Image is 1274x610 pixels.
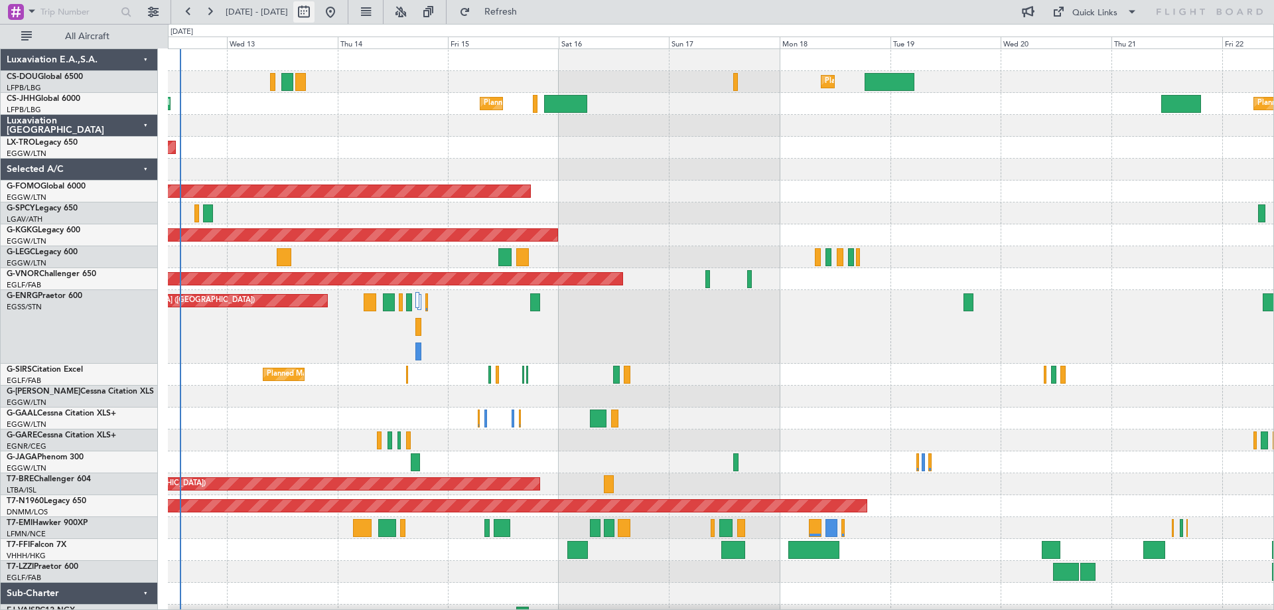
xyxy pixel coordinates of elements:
a: G-SIRSCitation Excel [7,366,83,374]
a: LGAV/ATH [7,214,42,224]
span: G-VNOR [7,270,39,278]
a: T7-FFIFalcon 7X [7,541,66,549]
div: Planned Maint [GEOGRAPHIC_DATA] ([GEOGRAPHIC_DATA]) [484,94,693,114]
a: EGLF/FAB [7,376,41,386]
span: G-LEGC [7,248,35,256]
span: T7-BRE [7,475,34,483]
a: T7-BREChallenger 604 [7,475,91,483]
div: Sun 17 [669,37,780,48]
span: T7-EMI [7,519,33,527]
input: Trip Number [40,2,117,22]
span: G-GARE [7,431,37,439]
span: G-[PERSON_NAME] [7,388,80,396]
a: LFPB/LBG [7,83,41,93]
div: Thu 21 [1111,37,1222,48]
a: LX-TROLegacy 650 [7,139,78,147]
a: G-KGKGLegacy 600 [7,226,80,234]
div: Wed 20 [1001,37,1111,48]
div: Planned Maint [GEOGRAPHIC_DATA] ([GEOGRAPHIC_DATA]) [825,72,1034,92]
a: G-LEGCLegacy 600 [7,248,78,256]
a: T7-EMIHawker 900XP [7,519,88,527]
div: Sat 16 [559,37,670,48]
a: G-GAALCessna Citation XLS+ [7,410,116,418]
a: CS-JHHGlobal 6000 [7,95,80,103]
span: T7-N1960 [7,497,44,505]
span: G-JAGA [7,453,37,461]
a: G-VNORChallenger 650 [7,270,96,278]
span: G-SIRS [7,366,32,374]
span: CS-JHH [7,95,35,103]
button: Quick Links [1046,1,1144,23]
a: LTBA/ISL [7,485,36,495]
div: Wed 13 [227,37,338,48]
a: EGSS/STN [7,302,42,312]
div: [DATE] [171,27,193,38]
div: Mon 18 [780,37,890,48]
span: [DATE] - [DATE] [226,6,288,18]
span: LX-TRO [7,139,35,147]
a: LFMN/NCE [7,529,46,539]
a: G-FOMOGlobal 6000 [7,183,86,191]
a: EGGW/LTN [7,236,46,246]
span: G-GAAL [7,410,37,418]
span: G-KGKG [7,226,38,234]
div: Tue 19 [890,37,1001,48]
a: EGGW/LTN [7,419,46,429]
div: Planned Maint [GEOGRAPHIC_DATA] ([GEOGRAPHIC_DATA]) [267,364,476,384]
div: Fri 15 [448,37,559,48]
a: LFPB/LBG [7,105,41,115]
a: G-SPCYLegacy 650 [7,204,78,212]
a: CS-DOUGlobal 6500 [7,73,83,81]
a: EGGW/LTN [7,398,46,408]
a: EGGW/LTN [7,463,46,473]
span: T7-LZZI [7,563,34,571]
a: EGGW/LTN [7,258,46,268]
span: G-SPCY [7,204,35,212]
a: T7-LZZIPraetor 600 [7,563,78,571]
span: CS-DOU [7,73,38,81]
a: DNMM/LOS [7,507,48,517]
a: VHHH/HKG [7,551,46,561]
a: G-JAGAPhenom 300 [7,453,84,461]
span: T7-FFI [7,541,30,549]
a: G-GARECessna Citation XLS+ [7,431,116,439]
span: Refresh [473,7,529,17]
a: G-ENRGPraetor 600 [7,292,82,300]
div: Quick Links [1072,7,1117,20]
div: Thu 14 [338,37,449,48]
div: Tue 12 [116,37,227,48]
a: EGNR/CEG [7,441,46,451]
span: G-FOMO [7,183,40,191]
a: EGLF/FAB [7,280,41,290]
a: EGLF/FAB [7,573,41,583]
button: All Aircraft [15,26,144,47]
a: EGGW/LTN [7,192,46,202]
button: Refresh [453,1,533,23]
span: G-ENRG [7,292,38,300]
a: EGGW/LTN [7,149,46,159]
span: All Aircraft [35,32,140,41]
a: T7-N1960Legacy 650 [7,497,86,505]
a: G-[PERSON_NAME]Cessna Citation XLS [7,388,154,396]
